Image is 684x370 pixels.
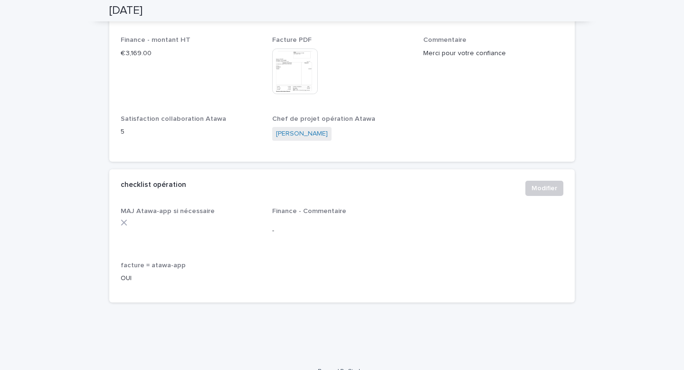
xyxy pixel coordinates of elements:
[276,129,328,139] a: [PERSON_NAME]
[525,181,563,196] button: Modifier
[272,116,375,122] span: Chef de projet opération Atawa
[121,273,563,283] p: OUI
[121,127,261,137] p: 5
[121,116,226,122] span: Satisfaction collaboration Atawa
[121,208,215,214] span: MAJ Atawa-app si nécessaire
[272,226,412,236] p: -
[272,208,346,214] span: Finance - Commentaire
[109,4,142,18] h2: [DATE]
[532,184,557,193] span: Modifier
[121,49,261,58] p: € 3,169.00
[423,37,466,43] span: Commentaire
[121,37,190,43] span: Finance - montant HT
[272,37,312,43] span: Facture PDF
[423,49,563,58] p: Merci pour votre confiance
[121,262,186,269] span: facture = atawa-app
[121,181,186,189] h2: checklist opération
